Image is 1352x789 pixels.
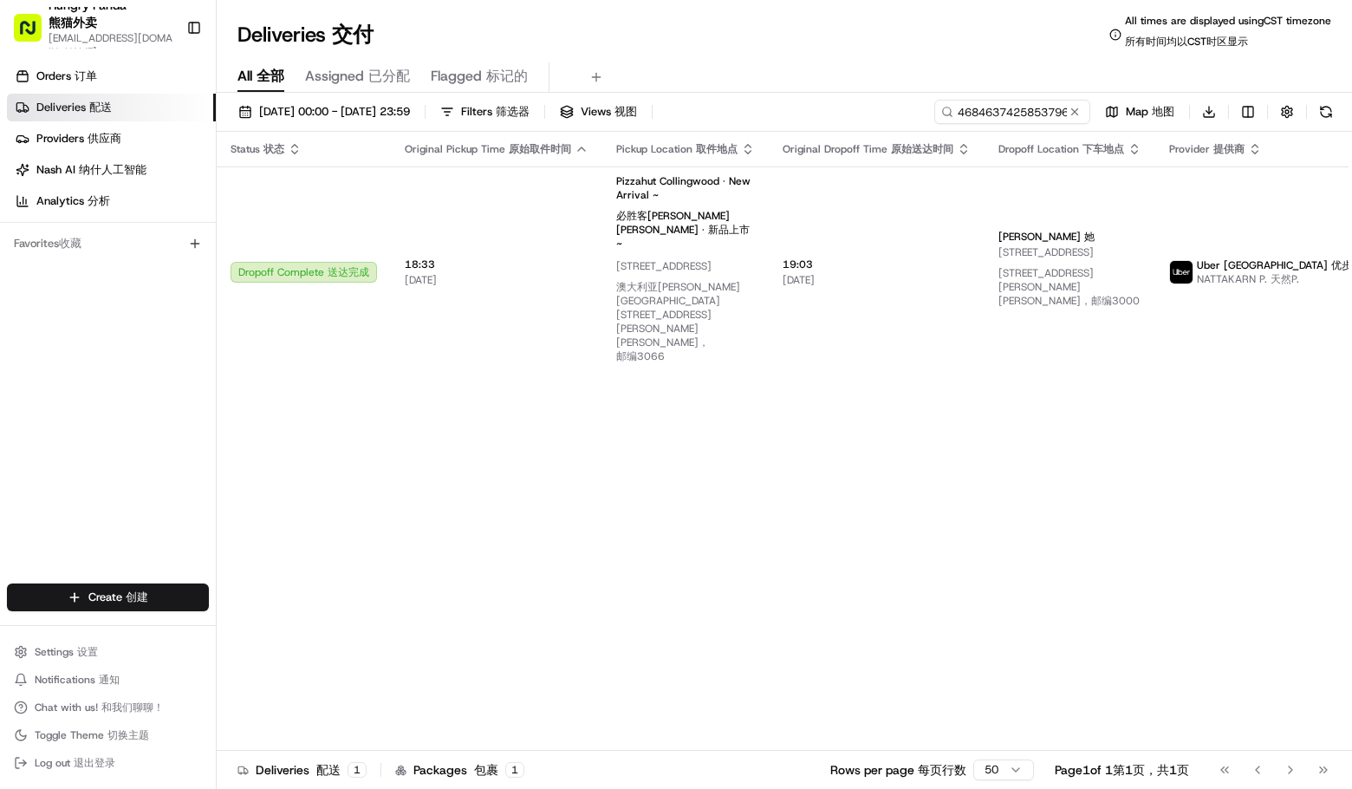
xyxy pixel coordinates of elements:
button: [DATE] 00:00 - [DATE] 23:59 [231,100,418,124]
span: 取件地点 [696,142,738,156]
span: Orders [36,68,97,84]
button: Map 地图 [1097,100,1182,124]
span: 标记的 [486,67,528,85]
span: 退出登录 [74,756,115,770]
span: Flagged [431,66,528,87]
button: Refresh [1314,100,1338,124]
span: 交付 [332,21,374,49]
span: 第1页，共1页 [1113,762,1189,778]
span: 下车地点 [1082,142,1124,156]
span: 原始取件时间 [509,142,571,156]
button: Filters 筛选器 [432,100,537,124]
span: Deliveries [36,100,112,115]
span: 供应商 [88,131,121,146]
button: Create 创建 [7,584,209,611]
button: Chat with us! 和我们聊聊！ [7,695,209,720]
span: Views [581,104,637,120]
span: [STREET_ADDRESS] [998,245,1141,315]
span: Original Dropoff Time [783,142,953,156]
span: Dropoff Location [998,142,1124,156]
div: 1 [505,762,524,778]
span: Log out [35,756,115,770]
div: Page 1 of 1 [1055,761,1189,779]
div: Deliveries [237,761,367,779]
span: [STREET_ADDRESS][PERSON_NAME][PERSON_NAME]，邮编3000 [998,266,1140,308]
span: 纳什人工智能 [79,162,146,177]
div: 1 [348,762,367,778]
span: 切换主题 [107,728,149,742]
span: Pickup Location [616,142,738,156]
h1: Deliveries [237,21,374,49]
span: 熊猫外卖 [49,15,97,30]
span: 澳大利亚[PERSON_NAME][GEOGRAPHIC_DATA][STREET_ADDRESS][PERSON_NAME][PERSON_NAME]，邮编3066 [616,280,740,363]
button: Settings 设置 [7,640,209,664]
span: Nash AI [36,162,146,178]
span: Analytics [36,193,110,209]
span: Pizzahut Collingwood · New Arrival ~ [616,174,755,258]
span: 全部 [257,67,284,85]
span: Filters [461,104,530,120]
span: Map [1126,104,1174,120]
span: 19:03 [783,258,971,271]
span: 原始送达时间 [891,142,953,156]
span: [DATE] 00:00 - [DATE] 23:59 [259,104,410,120]
span: Assigned [305,66,410,87]
span: 状态 [263,142,284,156]
span: 所有时间均以CST时区显示 [1125,35,1248,49]
span: 收藏 [59,236,81,251]
span: 提供商 [1213,142,1245,156]
span: 创建 [126,590,148,604]
a: Providers 供应商 [7,125,216,153]
span: [PERSON_NAME] [998,230,1095,244]
span: 筛选器 [496,104,530,119]
span: 视图 [614,104,637,119]
button: Log out 退出登录 [7,751,209,775]
input: Type to search [934,100,1090,124]
span: 通知 [99,673,120,687]
span: Settings [35,645,98,659]
a: Orders 订单 [7,62,216,90]
button: Toggle Theme 切换主题 [7,723,209,747]
span: 每页行数 [918,762,966,778]
span: [DATE] [783,273,971,287]
span: Chat with us! [35,701,164,714]
img: uber-new-logo.jpeg [1170,261,1193,284]
a: Nash AI 纳什人工智能 [7,156,216,184]
span: [DATE] [405,273,588,287]
span: 设置 [77,645,98,659]
span: 已分配 [368,67,410,85]
span: 地图 [1152,104,1174,119]
button: [EMAIL_ADDRESS][DOMAIN_NAME] [49,31,172,59]
span: Status [231,142,284,156]
button: Views 视图 [552,100,645,124]
span: 必胜客[PERSON_NAME][PERSON_NAME] · 新品上市 ~ [616,209,750,251]
div: Favorites [7,230,209,258]
span: 分析 [88,193,110,208]
span: 配送 [316,762,341,778]
span: 天然P. [1271,272,1299,286]
span: Notifications [35,673,120,687]
span: Providers [36,131,121,147]
span: Provider [1169,142,1245,156]
span: [STREET_ADDRESS] [616,259,755,370]
span: 18:33 [405,258,588,271]
span: Create [88,590,148,605]
span: 包裹 [474,762,498,778]
span: Toggle Theme [35,728,149,742]
span: 和我们聊聊！ [101,701,164,714]
span: 她 [1084,230,1095,244]
span: 订单 [75,68,97,83]
p: Rows per page [830,761,966,779]
div: Packages [395,761,524,779]
span: All [237,66,284,87]
a: Analytics 分析 [7,187,216,215]
span: All times are displayed using CST timezone [1125,14,1331,55]
button: Hungry Panda 熊猫外卖[EMAIL_ADDRESS][DOMAIN_NAME] [7,7,179,49]
span: Original Pickup Time [405,142,571,156]
span: 配送 [89,100,112,114]
button: Notifications 通知 [7,668,209,692]
a: Deliveries 配送 [7,94,216,121]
